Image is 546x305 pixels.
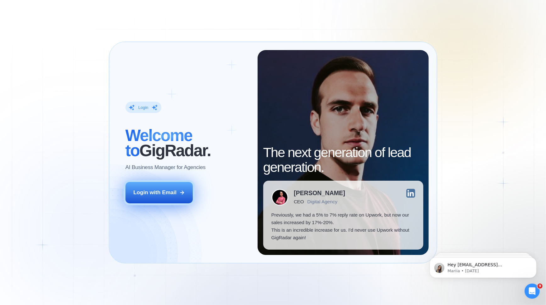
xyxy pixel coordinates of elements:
[125,164,206,171] p: AI Business Manager for Agencies
[125,182,193,203] button: Login with Email
[525,284,540,299] iframe: Intercom live chat
[307,199,337,204] div: Digital Agency
[263,145,423,175] h2: The next generation of lead generation.
[133,189,176,196] div: Login with Email
[294,190,345,196] div: [PERSON_NAME]
[538,284,543,289] span: 9
[271,211,415,241] p: Previously, we had a 5% to 7% reply rate on Upwork, but now our sales increased by 17%-20%. This ...
[125,128,250,158] h2: ‍ GigRadar.
[125,126,192,160] span: Welcome to
[138,105,148,110] div: Login
[294,199,304,204] div: CEO
[420,244,546,288] iframe: Intercom notifications message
